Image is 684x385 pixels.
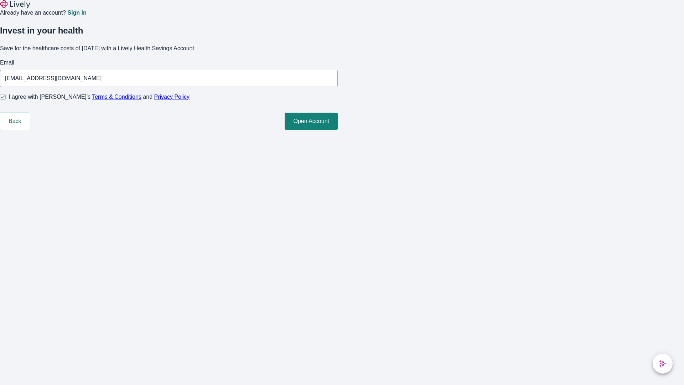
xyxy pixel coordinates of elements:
button: chat [653,354,673,374]
svg: Lively AI Assistant [659,360,666,367]
a: Terms & Conditions [92,94,141,100]
a: Sign in [67,10,86,16]
a: Privacy Policy [154,94,190,100]
button: Open Account [285,113,338,130]
span: I agree with [PERSON_NAME]’s and [9,93,190,101]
